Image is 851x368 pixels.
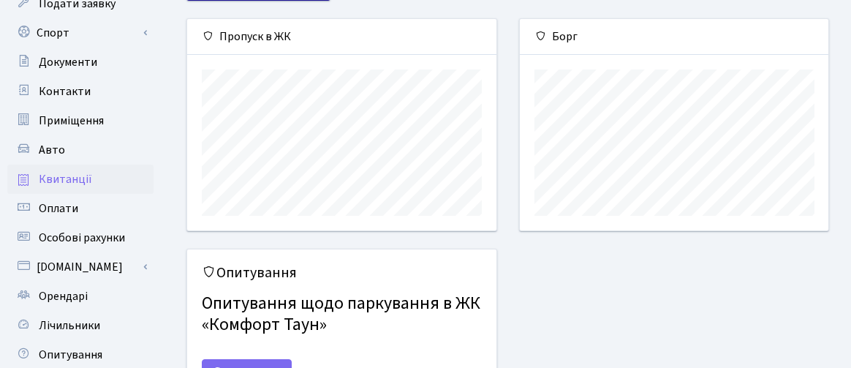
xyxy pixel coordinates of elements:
[202,288,482,342] h4: Опитування щодо паркування в ЖК «Комфорт Таун»
[187,19,496,55] div: Пропуск в ЖК
[39,230,125,246] span: Особові рахунки
[7,106,154,135] a: Приміщення
[39,113,104,129] span: Приміщення
[520,19,829,55] div: Борг
[202,264,482,282] h5: Опитування
[7,194,154,223] a: Оплати
[7,48,154,77] a: Документи
[7,18,154,48] a: Спорт
[7,135,154,165] a: Авто
[39,200,78,217] span: Оплати
[7,252,154,282] a: [DOMAIN_NAME]
[7,165,154,194] a: Квитанції
[39,318,100,334] span: Лічильники
[39,83,91,99] span: Контакти
[39,347,102,363] span: Опитування
[39,288,88,304] span: Орендарі
[39,142,65,158] span: Авто
[7,223,154,252] a: Особові рахунки
[7,282,154,311] a: Орендарі
[7,77,154,106] a: Контакти
[7,311,154,340] a: Лічильники
[39,171,92,187] span: Квитанції
[39,54,97,70] span: Документи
